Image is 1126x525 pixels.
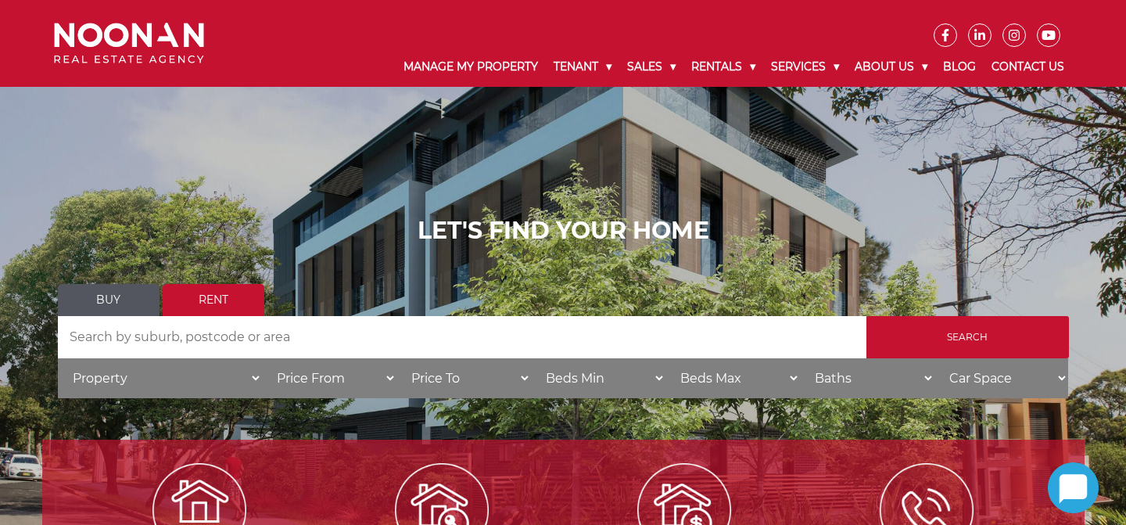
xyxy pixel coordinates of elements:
[763,47,847,87] a: Services
[58,284,160,316] a: Buy
[935,47,984,87] a: Blog
[546,47,619,87] a: Tenant
[58,316,866,358] input: Search by suburb, postcode or area
[984,47,1072,87] a: Contact Us
[847,47,935,87] a: About Us
[54,23,204,64] img: Noonan Real Estate Agency
[396,47,546,87] a: Manage My Property
[58,217,1069,245] h1: LET'S FIND YOUR HOME
[619,47,683,87] a: Sales
[866,316,1069,358] input: Search
[683,47,763,87] a: Rentals
[163,284,264,316] a: Rent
